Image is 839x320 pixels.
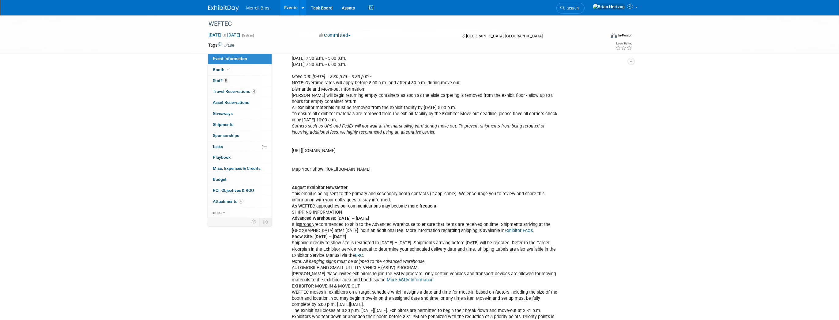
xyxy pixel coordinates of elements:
[252,89,256,94] span: 4
[208,130,272,141] a: Sponsorships
[224,78,228,83] span: 8
[213,177,227,182] span: Budget
[618,33,632,38] div: In-Person
[213,111,233,116] span: Giveaways
[227,68,230,71] i: Booth reservation complete
[224,43,234,48] a: Edit
[208,5,239,11] img: ExhibitDay
[292,234,346,239] b: Show Site: [DATE] – [DATE]
[213,100,249,105] span: Asset Reservations
[212,210,221,215] span: more
[208,53,272,64] a: Event Information
[213,89,256,94] span: Travel Reservations
[213,199,243,204] span: Attachments
[208,108,272,119] a: Giveaways
[292,74,372,79] i: Move Out: [DATE] 3:30 p.m. - 9:30 p.m.*
[208,163,272,174] a: Misc. Expenses & Credits
[208,141,272,152] a: Tasks
[206,18,596,29] div: WEFTEC
[387,277,434,283] a: More ASUV Information
[505,228,533,233] a: Exhibitor FAQs
[213,188,254,193] span: ROI, Objectives & ROO
[292,259,426,264] i: Note: All hanging signs must be shipped to the Advanced Warehouse.
[292,216,369,221] b: Advanced Warehouse: [DATE] – [DATE]
[565,6,579,10] span: Search
[241,33,254,37] span: (5 days)
[292,185,348,190] b: August Exhibitor Newsletter
[317,32,353,39] button: Committed
[213,133,239,138] span: Sponsorships
[246,6,270,10] span: Merrell Bros.
[212,144,223,149] span: Tasks
[249,218,259,226] td: Personalize Event Tab Strip
[208,196,272,207] a: Attachments6
[239,199,243,204] span: 6
[466,34,543,38] span: [GEOGRAPHIC_DATA], [GEOGRAPHIC_DATA]
[208,185,272,196] a: ROI, Objectives & ROO
[208,152,272,163] a: Playbook
[569,32,632,41] div: Event Format
[208,42,234,48] td: Tags
[213,122,233,127] span: Shipments
[213,78,228,83] span: Staff
[259,218,272,226] td: Toggle Event Tabs
[208,97,272,108] a: Asset Reservations
[355,253,363,258] a: ERC
[208,32,240,38] span: [DATE] [DATE]
[611,33,617,38] img: Format-Inperson.png
[292,204,438,209] b: As WEFTEC approaches our communications may become more frequent.
[221,32,227,37] span: to
[208,119,272,130] a: Shipments
[292,124,545,135] i: Carriers such as UPS and FedEx will not wait at the marshalling yard during move-out. To prevent ...
[213,67,231,72] span: Booth
[615,42,632,45] div: Event Rating
[299,222,314,227] u: strongly
[208,64,272,75] a: Booth
[208,207,272,218] a: more
[292,87,364,92] u: Dismantle and Move-out Information
[208,86,272,97] a: Travel Reservations4
[213,166,261,171] span: Misc. Expenses & Credits
[556,3,585,13] a: Search
[208,75,272,86] a: Staff8
[213,56,247,61] span: Event Information
[213,155,231,160] span: Playbook
[593,3,625,10] img: Brian Hertzog
[208,174,272,185] a: Budget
